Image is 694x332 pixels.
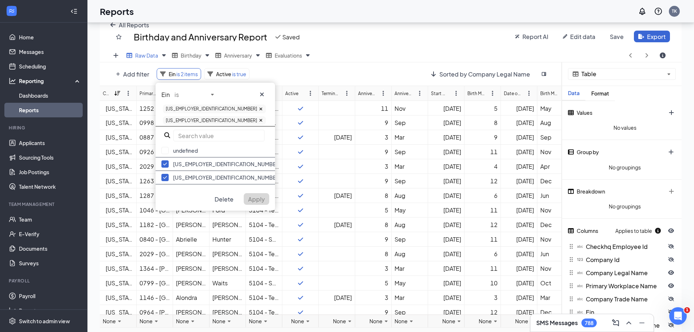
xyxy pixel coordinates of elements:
[577,227,598,234] span: Columns
[163,116,266,125] div: [US_EMPLOYER_IDENTIFICATION_NUMBER]
[106,221,133,229] div: [US_STATE] Foods LLC
[467,105,498,112] div: 5
[106,250,133,258] div: [US_STATE] Foods LLC
[134,32,267,41] span: Birthday and Anniversary Report
[467,308,498,316] div: 12
[431,294,461,301] div: [DATE]
[395,119,425,126] div: Sep
[103,90,111,97] div: Company Legal Name
[615,225,664,237] span: Applies to table
[585,90,615,97] div: Format
[106,105,133,112] div: [US_STATE] Foods LLC
[140,250,170,258] div: 2029 - [GEOGRAPHIC_DATA], [GEOGRAPHIC_DATA]
[395,318,408,324] span: None
[395,177,425,185] div: Sep
[395,133,425,141] div: Mar
[19,77,82,85] div: Reporting
[581,71,664,77] span: Table
[467,250,498,258] div: 6
[140,177,170,185] div: 1263 - [GEOGRAPHIC_DATA], [GEOGRAPHIC_DATA]
[249,265,279,272] div: 5104 - Team Member
[140,119,170,126] div: 0998 - [GEOGRAPHIC_DATA], [GEOGRAPHIC_DATA]
[212,265,243,272] div: [PERSON_NAME]
[358,133,388,141] div: 3
[123,70,149,78] span: Add filter
[176,294,206,301] div: Alondra
[540,235,571,243] div: Nov
[623,317,635,329] button: ChevronUp
[664,146,678,158] button: plus icon
[504,265,534,272] div: [DATE]
[291,318,304,324] span: None
[467,235,498,243] div: 11
[140,105,170,112] div: 1252 - [GEOGRAPHIC_DATA], [GEOGRAPHIC_DATA]
[358,308,388,316] div: 9
[175,91,207,98] span: is
[504,235,534,243] div: [DATE]
[19,303,81,318] a: Reports
[540,206,571,214] div: Nov
[586,243,648,250] span: Checkhq Employee Id
[106,206,133,214] div: [US_STATE] Foods LLC
[562,90,585,96] div: Data
[358,148,388,156] div: 9
[170,49,213,62] div: Birthday
[106,265,133,272] div: [US_STATE] Foods LLC
[111,31,126,43] button: regular-star icon
[249,250,279,258] div: 5104 - Team Member
[358,265,388,272] div: 3
[106,148,133,156] div: [US_STATE] Foods LLC
[249,294,279,301] div: 5104 - Team Member
[431,90,448,97] div: Start Date
[395,294,425,301] div: Mar
[431,308,461,316] div: [DATE]
[140,133,170,141] div: 0887 - [GEOGRAPHIC_DATA], [GEOGRAPHIC_DATA]
[19,317,70,325] div: Switch to admin view
[504,206,534,214] div: [DATE]
[156,171,275,184] div: [US_EMPLOYER_IDENTIFICATION_NUMBER]
[431,265,461,272] div: [DATE]
[212,308,243,316] div: [PERSON_NAME]
[586,256,620,263] span: Company Id
[395,206,425,214] div: May
[9,201,80,207] div: Team Management
[611,319,620,327] svg: ComposeMessage
[540,192,571,199] div: Jun
[605,31,628,42] button: undefined icon
[638,319,646,327] svg: Minimize
[467,192,498,199] div: 6
[103,318,116,324] span: None
[121,87,136,99] button: ellipsis-vertical icon
[358,90,375,97] div: Anniversary Month
[395,308,425,316] div: Sep
[504,279,534,287] div: [DATE]
[322,192,352,199] div: [DATE]
[431,105,461,112] div: [DATE]
[109,50,123,61] button: plus icon
[638,7,647,16] svg: Notifications
[655,50,670,61] button: circle-info icon
[106,279,133,287] div: [US_STATE] Foods LLC
[558,87,573,99] button: ellipsis-vertical icon
[664,293,678,305] button: eye-closed icon
[106,119,133,126] div: [US_STATE] Foods LLC
[285,90,298,97] div: Active
[140,235,170,243] div: 0840 - [GEOGRAPHIC_DATA], [GEOGRAPHIC_DATA]
[358,192,388,199] div: 8
[504,250,534,258] div: [DATE]
[140,206,170,214] div: 1046 - [GEOGRAPHIC_DATA], [GEOGRAPHIC_DATA]
[19,256,81,270] a: Surveys
[249,221,279,229] div: 5104 - Team Member
[610,33,624,40] span: Save
[395,235,425,243] div: Sep
[624,319,633,327] svg: ChevronUp
[467,90,485,97] div: Birth Month
[9,317,16,325] svg: Settings
[467,265,498,272] div: 11
[586,269,648,277] span: Company Legal Name
[156,144,275,157] div: undefined
[485,87,500,99] button: ellipsis-vertical icon
[540,250,571,258] div: Jun
[467,177,498,185] div: 12
[106,163,133,170] div: [US_STATE] Foods LLC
